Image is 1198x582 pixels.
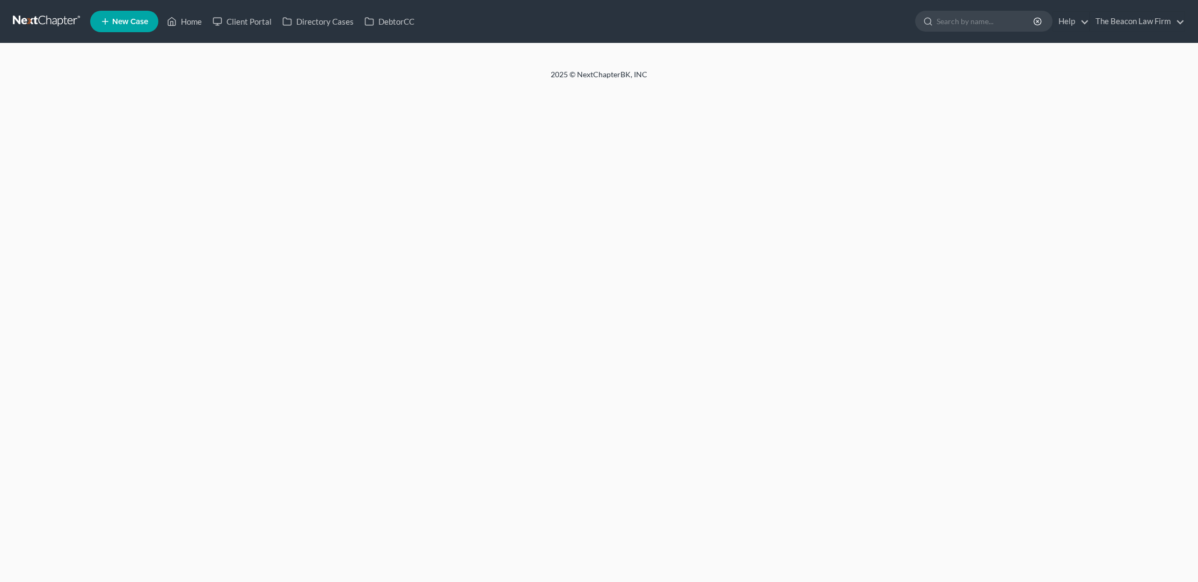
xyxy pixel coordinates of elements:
a: The Beacon Law Firm [1090,12,1185,31]
a: Client Portal [207,12,277,31]
input: Search by name... [937,11,1035,31]
span: New Case [112,18,148,26]
a: Home [162,12,207,31]
a: Directory Cases [277,12,359,31]
a: DebtorCC [359,12,420,31]
div: 2025 © NextChapterBK, INC [293,69,905,89]
a: Help [1053,12,1089,31]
